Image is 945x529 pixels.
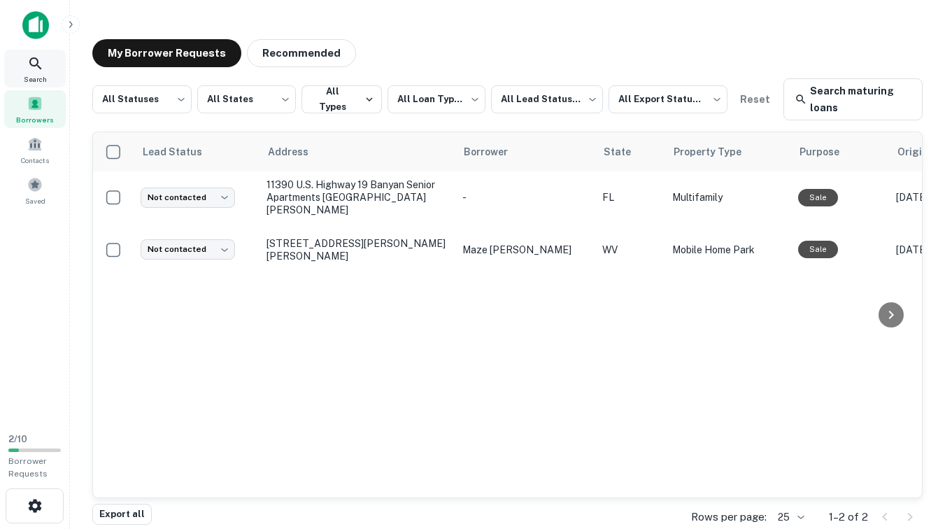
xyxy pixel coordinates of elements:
div: All Export Statuses [609,81,727,118]
div: 25 [772,507,807,528]
span: 2 / 10 [8,434,27,444]
th: Purpose [791,132,889,171]
iframe: Chat Widget [875,417,945,484]
p: 11390 U.s. Highway 19 Banyan senior apartments [GEOGRAPHIC_DATA][PERSON_NAME] [267,178,448,217]
p: - [462,190,588,205]
button: Reset [733,85,778,113]
p: FL [602,190,658,205]
button: All Types [301,85,382,113]
div: Not contacted [141,188,235,208]
div: All Statuses [92,81,192,118]
p: maze [PERSON_NAME] [462,242,588,258]
p: [STREET_ADDRESS][PERSON_NAME][PERSON_NAME] [267,237,448,262]
div: All Loan Types [388,81,485,118]
span: Borrower Requests [8,456,48,479]
p: 1–2 of 2 [829,509,868,526]
th: Borrower [455,132,595,171]
a: Search maturing loans [783,78,923,120]
th: Property Type [665,132,791,171]
a: Contacts [4,131,66,169]
p: Multifamily [672,190,784,205]
th: Address [260,132,455,171]
a: Saved [4,171,66,209]
button: Export all [92,504,152,525]
span: Property Type [674,143,760,160]
span: Contacts [21,155,49,166]
th: State [595,132,665,171]
span: Lead Status [142,143,220,160]
div: Not contacted [141,239,235,260]
a: Borrowers [4,90,66,128]
span: Purpose [800,143,858,160]
img: capitalize-icon.png [22,11,49,39]
span: Borrowers [16,114,54,125]
div: All Lead Statuses [491,81,603,118]
span: Search [24,73,47,85]
button: My Borrower Requests [92,39,241,67]
div: Sale [798,241,838,258]
span: Borrower [464,143,526,160]
span: State [604,143,649,160]
div: All States [197,81,297,118]
span: Saved [25,195,45,206]
button: Recommended [247,39,356,67]
span: Address [268,143,327,160]
div: Sale [798,189,838,206]
p: WV [602,242,658,258]
th: Lead Status [134,132,260,171]
a: Search [4,50,66,87]
p: Mobile Home Park [672,242,784,258]
p: Rows per page: [691,509,767,526]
